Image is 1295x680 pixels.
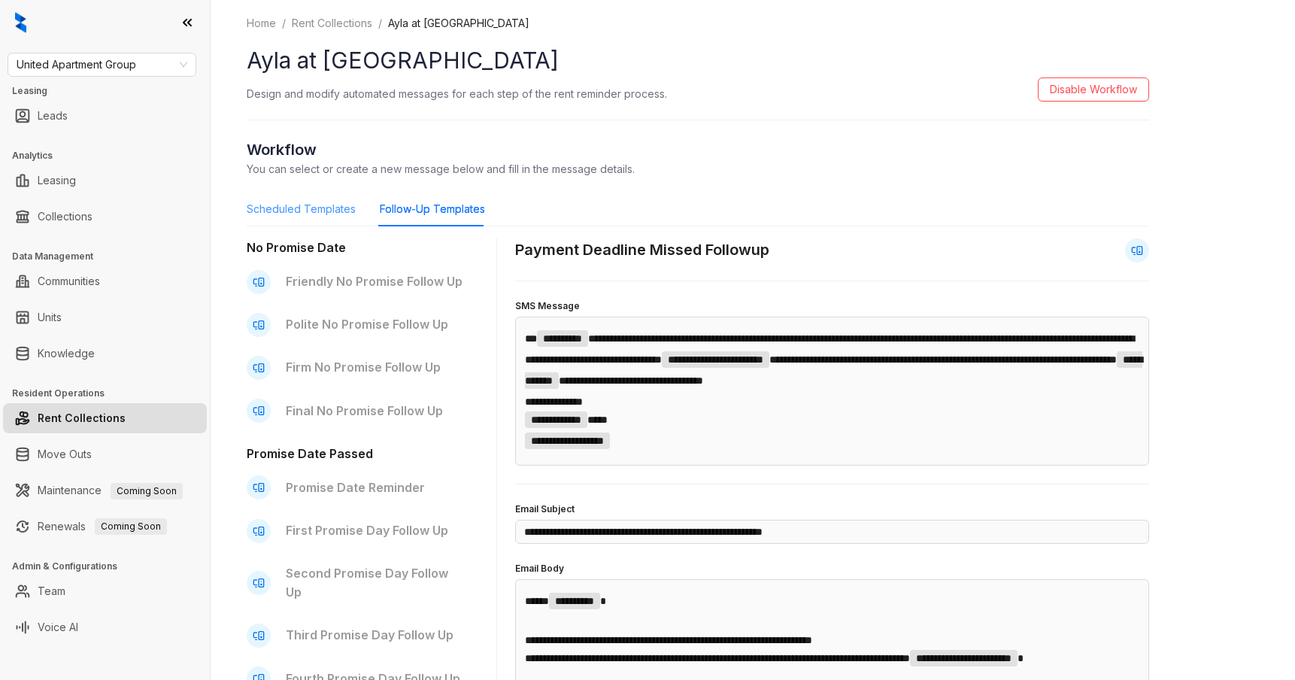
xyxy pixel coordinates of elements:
span: United Apartment Group [17,53,187,76]
h3: Admin & Configurations [12,560,210,573]
li: Ayla at [GEOGRAPHIC_DATA] [388,15,529,32]
li: Communities [3,266,207,296]
li: Move Outs [3,439,207,469]
div: Follow-Up Templates [380,201,485,217]
li: Collections [3,202,207,232]
a: Voice AI [38,612,78,642]
li: Knowledge [3,338,207,369]
li: Team [3,576,207,606]
h4: SMS Message [515,299,1149,314]
p: Promise Date Reminder [286,478,463,497]
p: Second Promise Day Follow Up [286,564,463,602]
h2: Workflow [247,138,1149,161]
li: Renewals [3,512,207,542]
a: Rent Collections [38,403,126,433]
a: Communities [38,266,100,296]
li: Units [3,302,207,332]
div: Scheduled Templates [247,201,356,217]
li: / [378,15,382,32]
a: RenewalsComing Soon [38,512,167,542]
span: Coming Soon [95,518,167,535]
h1: Ayla at [GEOGRAPHIC_DATA] [247,44,1149,77]
p: First Promise Day Follow Up [286,521,463,540]
h3: Data Management [12,250,210,263]
p: Polite No Promise Follow Up [286,315,463,334]
p: Friendly No Promise Follow Up [286,272,463,291]
h3: Analytics [12,149,210,162]
button: Disable Workflow [1038,77,1149,102]
h2: Payment Deadline Missed Followup [515,238,769,262]
li: / [282,15,286,32]
a: Units [38,302,62,332]
a: Knowledge [38,338,95,369]
img: logo [15,12,26,33]
li: Rent Collections [3,403,207,433]
a: Rent Collections [289,15,375,32]
a: Team [38,576,65,606]
h3: No Promise Date [247,238,472,257]
p: Firm No Promise Follow Up [286,358,463,377]
span: Coming Soon [111,483,183,499]
li: Maintenance [3,475,207,505]
h4: Email Body [515,562,1149,576]
h3: Resident Operations [12,387,210,400]
h3: Leasing [12,84,210,98]
li: Voice AI [3,612,207,642]
h4: Email Subject [515,502,1149,517]
p: Final No Promise Follow Up [286,402,463,420]
a: Move Outs [38,439,92,469]
li: Leads [3,101,207,131]
span: Disable Workflow [1050,81,1137,98]
p: Third Promise Day Follow Up [286,626,463,645]
p: You can select or create a new message below and fill in the message details. [247,161,1149,177]
a: Collections [38,202,92,232]
li: Leasing [3,165,207,196]
a: Leads [38,101,68,131]
a: Leasing [38,165,76,196]
h3: Promise Date Passed [247,445,472,463]
a: Home [244,15,279,32]
p: Design and modify automated messages for each step of the rent reminder process. [247,86,667,102]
